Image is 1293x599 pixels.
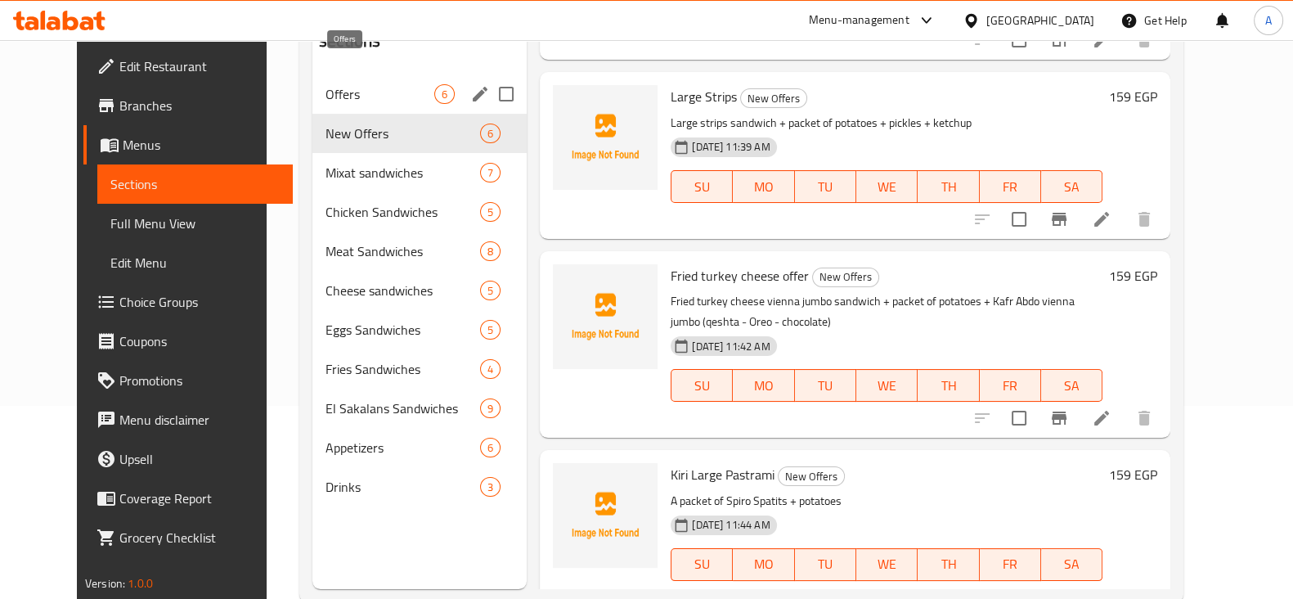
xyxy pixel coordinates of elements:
nav: Menu sections [312,68,527,513]
span: Upsell [119,449,280,469]
span: 4 [481,362,500,377]
span: TH [924,552,972,576]
span: [DATE] 11:39 AM [685,139,776,155]
a: Upsell [83,439,293,479]
span: Select to update [1002,202,1036,236]
button: TU [795,548,856,581]
span: SA [1048,374,1096,398]
span: WE [863,374,911,398]
div: Eggs Sandwiches5 [312,310,527,349]
a: Menu disclaimer [83,400,293,439]
div: [GEOGRAPHIC_DATA] [986,11,1094,29]
div: Chicken Sandwiches5 [312,192,527,232]
span: 6 [481,126,500,142]
button: TH [918,369,979,402]
span: A [1265,11,1272,29]
div: items [434,84,455,104]
span: 8 [481,244,500,259]
span: Fried turkey cheese offer [671,263,809,288]
a: Promotions [83,361,293,400]
span: SU [678,175,726,199]
span: MO [739,552,788,576]
button: MO [733,369,794,402]
div: New Offers6 [312,114,527,153]
span: Coverage Report [119,489,280,508]
h6: 159 EGP [1109,85,1157,108]
span: Eggs Sandwiches [325,320,480,340]
p: Large strips sandwich + packet of potatoes + pickles + ketchup [671,113,1102,133]
span: Menus [123,135,280,155]
span: 9 [481,401,500,417]
div: Menu-management [809,11,909,30]
span: SA [1048,552,1096,576]
div: El Sakalans Sandwiches9 [312,389,527,428]
h2: Menu sections [319,4,424,53]
span: New Offers [813,268,878,286]
span: SA [1048,175,1096,199]
div: Meat Sandwiches [325,241,480,261]
a: Coupons [83,322,293,361]
span: Large Strips [671,84,737,109]
button: FR [980,548,1041,581]
div: Cheese sandwiches5 [312,271,527,310]
span: TU [801,374,850,398]
span: TU [801,175,850,199]
span: MO [739,175,788,199]
span: Mixat sandwiches [325,163,480,182]
div: items [480,281,501,300]
button: Branch-specific-item [1039,399,1079,438]
span: Edit Restaurant [119,56,280,76]
span: Drinks [325,477,480,497]
div: Cheese sandwiches [325,281,480,300]
span: FR [986,374,1035,398]
button: WE [856,369,918,402]
div: Offers6edit [312,74,527,114]
button: SU [671,548,733,581]
span: Select to update [1002,401,1036,435]
div: Appetizers6 [312,428,527,467]
span: 3 [481,480,500,495]
span: FR [986,552,1035,576]
button: SA [1041,548,1102,581]
span: Sections [110,174,280,194]
span: 6 [481,440,500,456]
span: Menu disclaimer [119,410,280,430]
span: WE [863,552,911,576]
span: SU [678,552,726,576]
div: items [480,124,501,143]
p: Fried turkey cheese vienna jumbo sandwich + packet of potatoes + Kafr Abdo vienna jumbo (qeshta -... [671,291,1102,332]
a: Menus [83,125,293,164]
span: Full Menu View [110,214,280,233]
span: Chicken Sandwiches [325,202,480,222]
div: Mixat sandwiches7 [312,153,527,192]
button: MO [733,170,794,203]
div: New Offers [778,466,845,486]
button: Branch-specific-item [1039,200,1079,239]
button: SU [671,369,733,402]
a: Edit Restaurant [83,47,293,86]
button: WE [856,170,918,203]
a: Sections [97,164,293,204]
span: Choice Groups [119,292,280,312]
div: items [480,241,501,261]
span: Coupons [119,331,280,351]
button: TH [918,548,979,581]
a: Choice Groups [83,282,293,322]
button: edit [468,82,492,106]
span: TU [801,552,850,576]
div: Meat Sandwiches8 [312,232,527,271]
span: WE [863,175,911,199]
span: SU [678,374,726,398]
span: 5 [481,205,500,220]
span: Grocery Checklist [119,528,280,547]
div: New Offers [740,88,807,108]
button: SU [671,170,733,203]
div: items [480,438,501,457]
img: Large Strips [553,85,658,190]
span: Fries Sandwiches [325,359,480,379]
button: TU [795,369,856,402]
